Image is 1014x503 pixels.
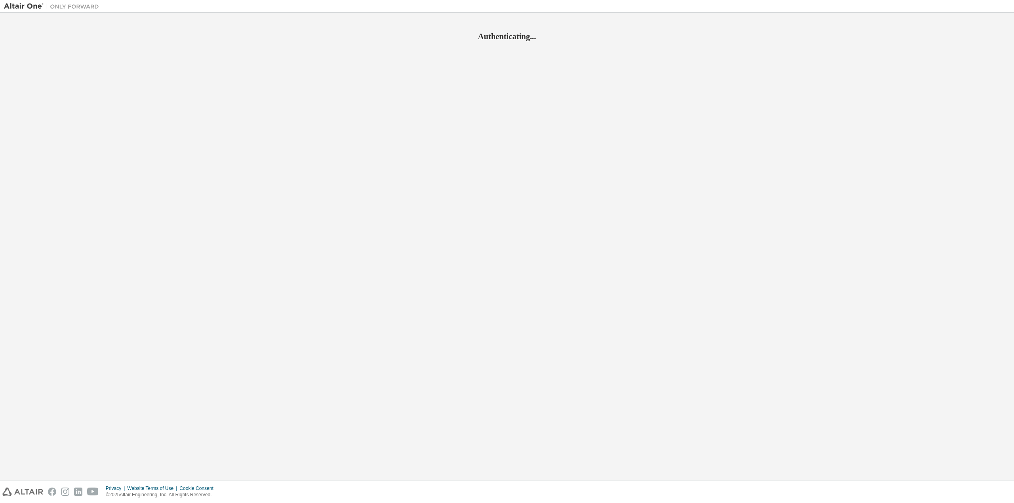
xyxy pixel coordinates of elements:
[61,488,69,496] img: instagram.svg
[87,488,99,496] img: youtube.svg
[2,488,43,496] img: altair_logo.svg
[106,492,218,498] p: © 2025 Altair Engineering, Inc. All Rights Reserved.
[179,485,218,492] div: Cookie Consent
[106,485,127,492] div: Privacy
[4,31,1010,42] h2: Authenticating...
[4,2,103,10] img: Altair One
[48,488,56,496] img: facebook.svg
[74,488,82,496] img: linkedin.svg
[127,485,179,492] div: Website Terms of Use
